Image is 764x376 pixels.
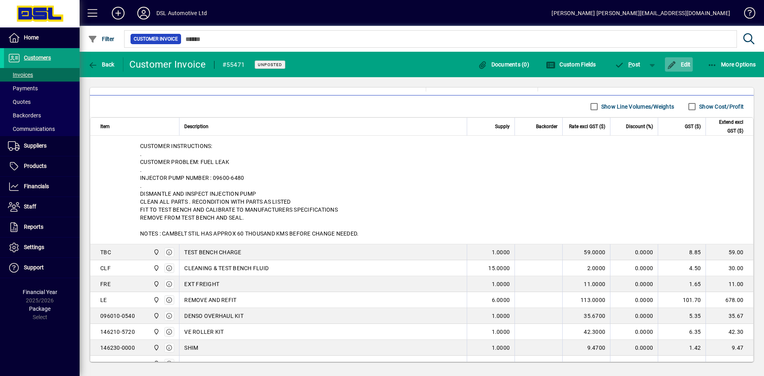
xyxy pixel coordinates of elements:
[134,35,178,43] span: Customer Invoice
[610,324,658,340] td: 0.0000
[8,112,41,119] span: Backorders
[4,156,80,176] a: Products
[610,260,658,276] td: 0.0000
[8,99,31,105] span: Quotes
[4,109,80,122] a: Backorders
[184,280,219,288] span: EXT FREIGHT
[706,356,753,372] td: 7.95
[24,224,43,230] span: Reports
[658,356,706,372] td: 1.19
[24,183,49,189] span: Financials
[184,248,241,256] span: TEST BENCH CHARGE
[8,72,33,78] span: Invoices
[151,343,160,352] span: Central
[4,197,80,217] a: Staff
[546,61,596,68] span: Custom Fields
[567,312,605,320] div: 35.6700
[658,276,706,292] td: 1.65
[495,122,510,131] span: Supply
[706,57,758,72] button: More Options
[658,324,706,340] td: 6.35
[567,344,605,352] div: 9.4700
[8,85,38,92] span: Payments
[100,296,107,304] div: LE
[4,95,80,109] a: Quotes
[492,296,510,304] span: 6.0000
[685,122,701,131] span: GST ($)
[184,264,269,272] span: CLEANING & TEST BENCH FLUID
[100,360,135,368] div: 146230-0100
[8,126,55,132] span: Communications
[4,68,80,82] a: Invoices
[698,103,744,111] label: Show Cost/Profit
[151,280,160,288] span: Central
[536,122,557,131] span: Backorder
[658,340,706,356] td: 1.42
[738,2,754,27] a: Knowledge Base
[477,61,529,68] span: Documents (0)
[492,312,510,320] span: 1.0000
[628,61,632,68] span: P
[4,177,80,197] a: Financials
[658,260,706,276] td: 4.50
[488,264,510,272] span: 15.0000
[615,61,641,68] span: ost
[4,122,80,136] a: Communications
[567,280,605,288] div: 11.0000
[151,327,160,336] span: Central
[492,280,510,288] span: 1.0000
[658,244,706,260] td: 8.85
[665,57,693,72] button: Edit
[567,360,605,368] div: 7.9500
[476,57,531,72] button: Documents (0)
[4,136,80,156] a: Suppliers
[151,312,160,320] span: Central
[151,264,160,273] span: Central
[100,344,135,352] div: 146230-0000
[24,163,47,169] span: Products
[492,360,510,368] span: 1.0000
[184,296,236,304] span: REMOVE AND REFIT
[567,264,605,272] div: 2.0000
[706,260,753,276] td: 30.00
[4,238,80,257] a: Settings
[4,217,80,237] a: Reports
[600,103,674,111] label: Show Line Volumes/Weights
[706,276,753,292] td: 11.00
[184,312,244,320] span: DENSO OVERHAUL KIT
[610,308,658,324] td: 0.0000
[129,58,206,71] div: Customer Invoice
[151,296,160,304] span: Central
[544,57,598,72] button: Custom Fields
[24,203,36,210] span: Staff
[88,36,115,42] span: Filter
[658,292,706,308] td: 101.70
[24,264,44,271] span: Support
[100,280,111,288] div: FRE
[552,7,730,19] div: [PERSON_NAME] [PERSON_NAME][EMAIL_ADDRESS][DOMAIN_NAME]
[667,61,691,68] span: Edit
[611,57,645,72] button: Post
[567,296,605,304] div: 113.0000
[706,308,753,324] td: 35.67
[610,356,658,372] td: 0.0000
[610,244,658,260] td: 0.0000
[88,61,115,68] span: Back
[626,122,653,131] span: Discount (%)
[492,248,510,256] span: 1.0000
[706,340,753,356] td: 9.47
[4,28,80,48] a: Home
[569,122,605,131] span: Rate excl GST ($)
[90,136,753,244] div: CUSTOMER INSTRUCTIONS: . CUSTOMER PROBLEM: FUEL LEAK . INJECTOR PUMP NUMBER : 09600-6480 . DISMAN...
[24,55,51,61] span: Customers
[151,359,160,368] span: Central
[86,57,117,72] button: Back
[86,32,117,46] button: Filter
[658,308,706,324] td: 5.35
[151,248,160,257] span: Central
[610,340,658,356] td: 0.0000
[567,328,605,336] div: 42.3000
[610,276,658,292] td: 0.0000
[184,344,198,352] span: SHIM
[23,289,57,295] span: Financial Year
